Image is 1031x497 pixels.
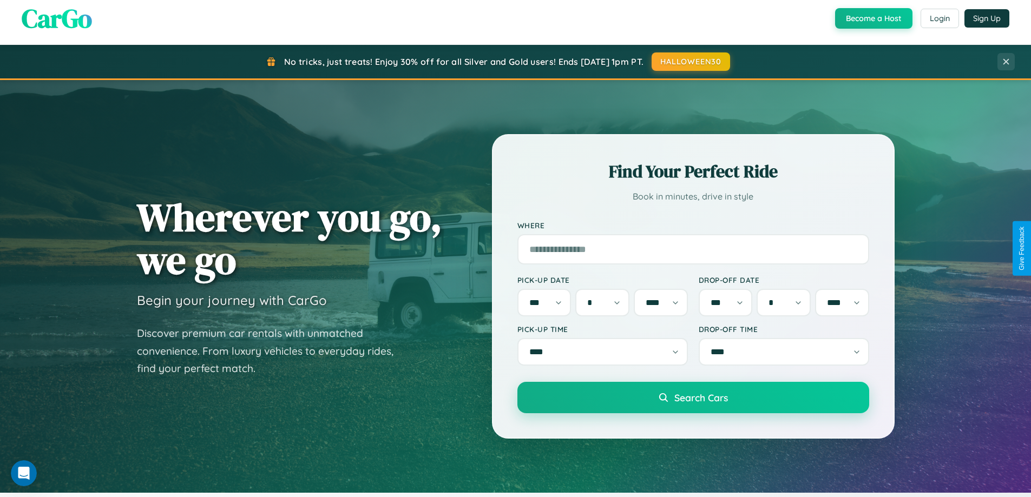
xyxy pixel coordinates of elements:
label: Drop-off Date [699,275,869,284]
iframe: Intercom live chat [11,460,37,486]
h2: Find Your Perfect Ride [517,160,869,183]
p: Book in minutes, drive in style [517,189,869,204]
span: No tricks, just treats! Enjoy 30% off for all Silver and Gold users! Ends [DATE] 1pm PT. [284,56,643,67]
h1: Wherever you go, we go [137,196,442,281]
button: Become a Host [835,8,912,29]
p: Discover premium car rentals with unmatched convenience. From luxury vehicles to everyday rides, ... [137,324,408,377]
label: Pick-up Date [517,275,688,284]
label: Where [517,221,869,230]
label: Pick-up Time [517,324,688,334]
label: Drop-off Time [699,324,869,334]
button: Search Cars [517,382,869,413]
span: CarGo [22,1,92,36]
h3: Begin your journey with CarGo [137,292,327,308]
button: Sign Up [964,9,1009,28]
button: HALLOWEEN30 [652,52,730,71]
span: Search Cars [674,392,728,403]
div: Give Feedback [1018,227,1026,270]
button: Login [921,9,959,28]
